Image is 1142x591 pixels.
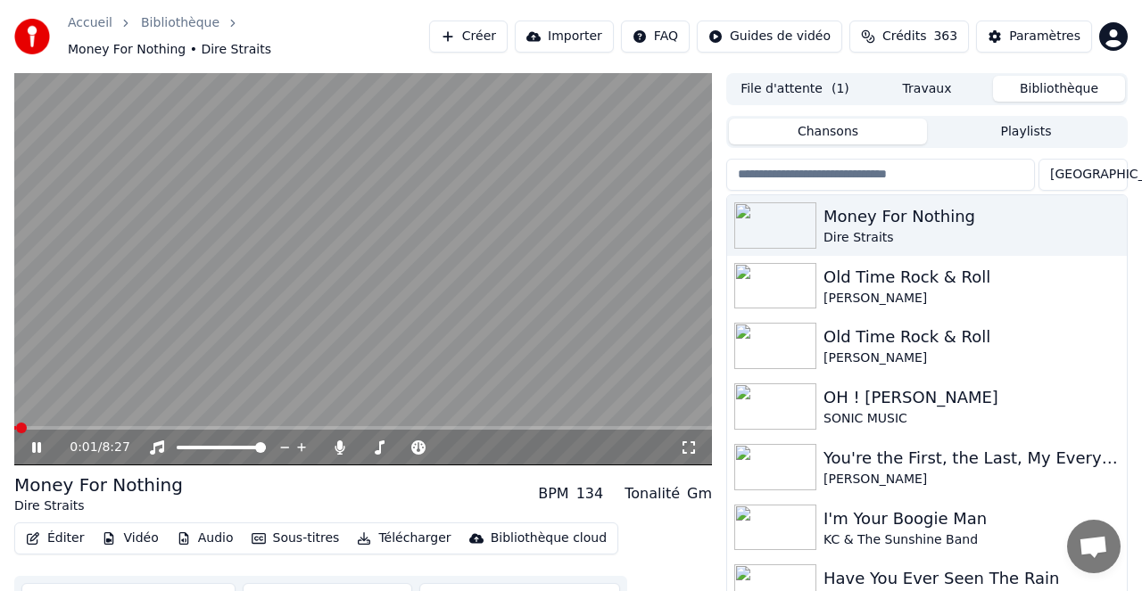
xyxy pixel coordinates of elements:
[70,439,112,456] div: /
[141,14,219,32] a: Bibliothèque
[823,290,1120,308] div: [PERSON_NAME]
[993,76,1125,102] button: Bibliothèque
[823,324,1120,349] div: Old Time Rock & Roll
[170,526,241,551] button: Audio
[849,21,969,53] button: Crédits363
[861,76,993,102] button: Travaux
[244,526,347,551] button: Sous-titres
[927,119,1125,144] button: Playlists
[729,76,861,102] button: File d'attente
[823,385,1120,410] div: OH ! [PERSON_NAME]
[823,229,1120,247] div: Dire Straits
[515,21,614,53] button: Importer
[68,14,429,59] nav: breadcrumb
[70,439,97,456] span: 0:01
[823,265,1120,290] div: Old Time Rock & Roll
[538,483,568,505] div: BPM
[823,531,1120,549] div: KC & The Sunshine Band
[933,28,957,45] span: 363
[350,526,458,551] button: Télécharger
[823,566,1120,591] div: Have You Ever Seen The Rain
[823,204,1120,229] div: Money For Nothing
[1067,520,1121,573] div: Ouvrir le chat
[697,21,842,53] button: Guides de vidéo
[729,119,927,144] button: Chansons
[491,529,607,547] div: Bibliothèque cloud
[832,80,849,98] span: ( 1 )
[823,410,1120,428] div: SONIC MUSIC
[14,19,50,54] img: youka
[621,21,690,53] button: FAQ
[102,439,129,456] span: 8:27
[687,483,712,505] div: Gm
[976,21,1092,53] button: Paramètres
[823,349,1120,367] div: [PERSON_NAME]
[625,483,680,505] div: Tonalité
[1009,28,1080,45] div: Paramètres
[576,483,604,505] div: 134
[95,526,165,551] button: Vidéo
[68,14,112,32] a: Accueil
[14,472,183,497] div: Money For Nothing
[882,28,926,45] span: Crédits
[14,497,183,515] div: Dire Straits
[19,526,91,551] button: Éditer
[823,446,1120,471] div: You're the First, the Last, My Everything
[68,41,271,59] span: Money For Nothing • Dire Straits
[823,506,1120,531] div: I'm Your Boogie Man
[429,21,508,53] button: Créer
[823,471,1120,488] div: [PERSON_NAME]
